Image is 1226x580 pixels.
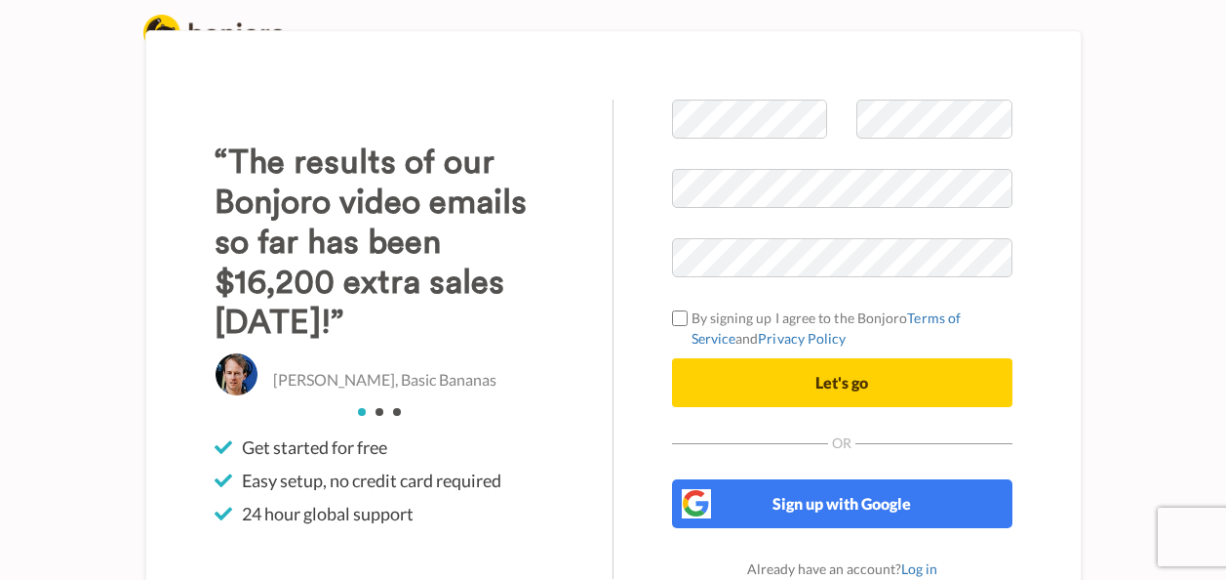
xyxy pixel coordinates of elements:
[758,330,846,347] a: Privacy Policy
[901,560,937,577] a: Log in
[215,352,258,396] img: Christo Hall, Basic Bananas
[747,560,937,577] span: Already have an account?
[242,435,387,459] span: Get started for free
[772,494,911,513] span: Sign up with Google
[692,310,962,347] a: Terms of Service
[828,436,855,450] span: Or
[242,502,414,525] span: 24 hour global support
[672,358,1012,407] button: Let's go
[815,373,868,392] span: Let's go
[143,15,285,51] img: logo_full.png
[672,308,1012,349] label: By signing up I agree to the Bonjoro and
[672,479,1012,528] button: Sign up with Google
[215,143,555,343] h3: “The results of our Bonjoro video emails so far has been $16,200 extra sales [DATE]!”
[242,469,501,492] span: Easy setup, no credit card required
[273,369,496,392] p: [PERSON_NAME], Basic Bananas
[672,311,688,326] input: By signing up I agree to the BonjoroTerms of ServiceandPrivacy Policy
